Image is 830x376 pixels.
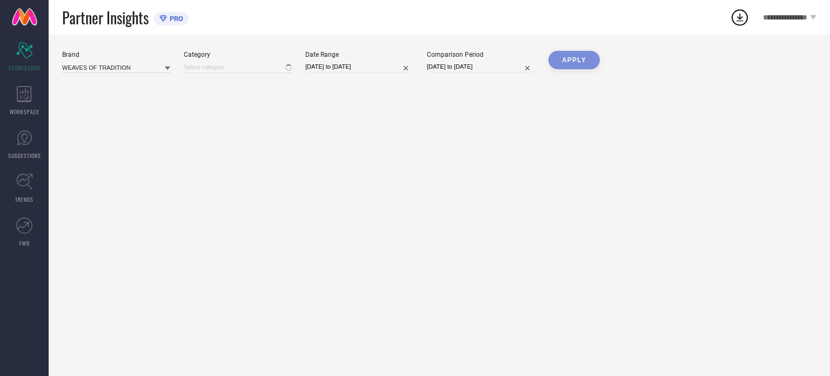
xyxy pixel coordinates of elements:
[730,8,749,27] div: Open download list
[184,51,292,58] div: Category
[62,6,149,29] span: Partner Insights
[427,51,535,58] div: Comparison Period
[9,64,41,72] span: SCORECARDS
[19,239,30,247] span: FWD
[62,51,170,58] div: Brand
[305,61,413,72] input: Select date range
[15,195,34,203] span: TRENDS
[167,15,183,23] span: PRO
[305,51,413,58] div: Date Range
[427,61,535,72] input: Select comparison period
[10,108,39,116] span: WORKSPACE
[8,151,41,160] span: SUGGESTIONS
